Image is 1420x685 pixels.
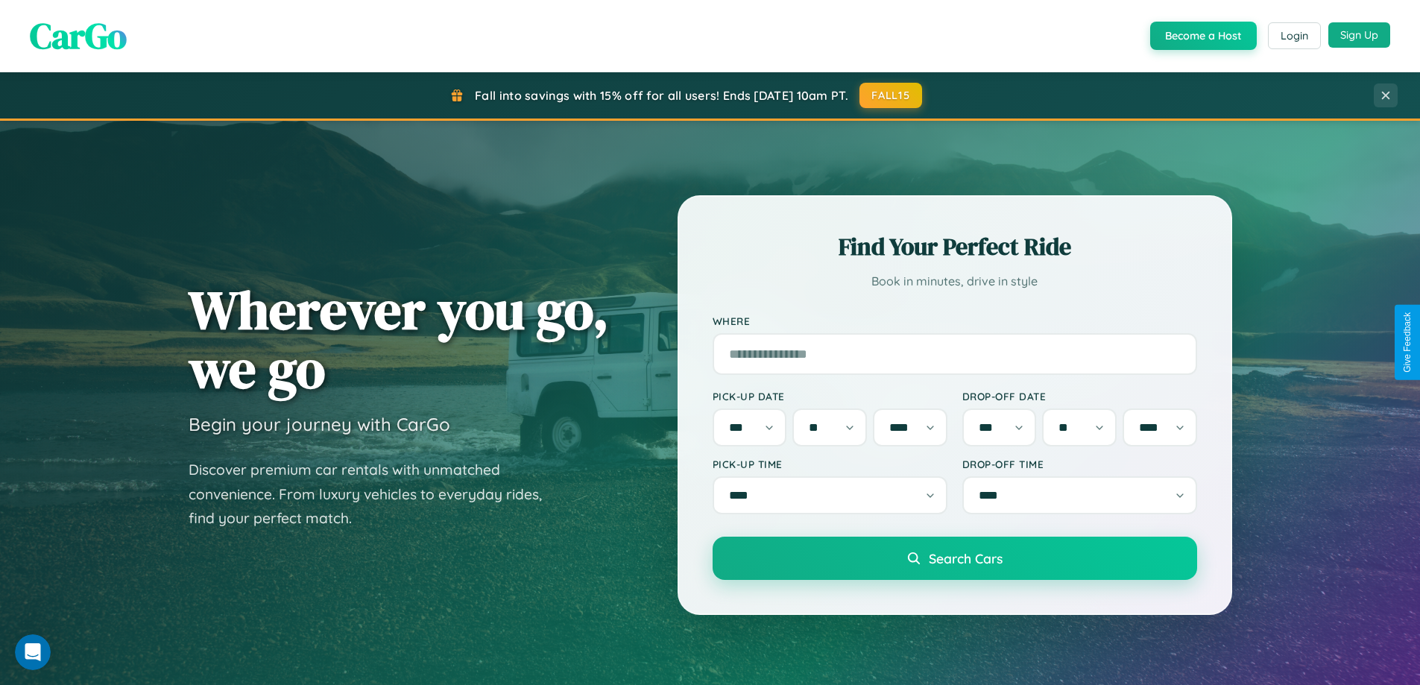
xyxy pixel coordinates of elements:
label: Where [713,315,1197,327]
p: Discover premium car rentals with unmatched convenience. From luxury vehicles to everyday rides, ... [189,458,561,531]
button: Become a Host [1150,22,1257,50]
button: FALL15 [859,83,922,108]
div: Give Feedback [1402,312,1413,373]
button: Login [1268,22,1321,49]
label: Drop-off Date [962,390,1197,403]
button: Sign Up [1328,22,1390,48]
label: Pick-up Time [713,458,947,470]
label: Drop-off Time [962,458,1197,470]
iframe: Intercom live chat [15,634,51,670]
h3: Begin your journey with CarGo [189,413,450,435]
button: Search Cars [713,537,1197,580]
span: Search Cars [929,550,1003,566]
h2: Find Your Perfect Ride [713,230,1197,263]
span: Fall into savings with 15% off for all users! Ends [DATE] 10am PT. [475,88,848,103]
span: CarGo [30,11,127,60]
p: Book in minutes, drive in style [713,271,1197,292]
label: Pick-up Date [713,390,947,403]
h1: Wherever you go, we go [189,280,609,398]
